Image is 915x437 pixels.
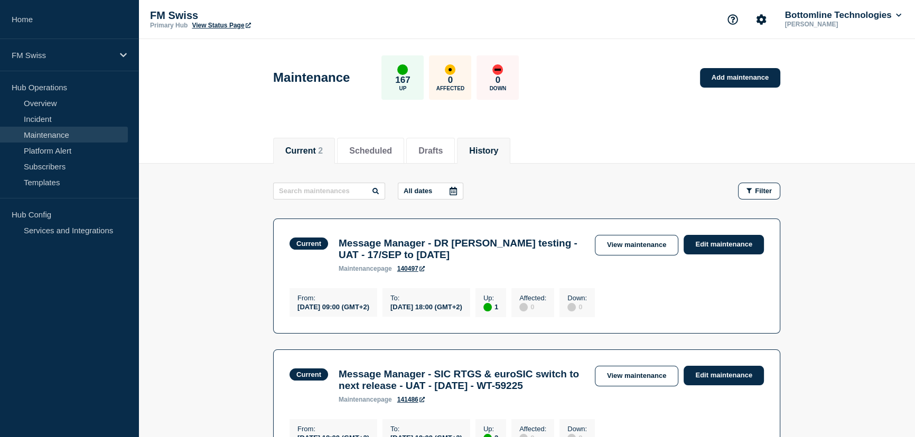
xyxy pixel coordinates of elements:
[398,183,463,199] button: All dates
[339,237,584,261] h3: Message Manager - DR [PERSON_NAME] testing - UAT - 17/SEP to [DATE]
[12,51,113,60] p: FM Swiss
[492,64,503,75] div: down
[567,425,587,433] p: Down :
[390,302,462,311] div: [DATE] 18:00 (GMT+2)
[684,235,764,254] a: Edit maintenance
[397,265,425,272] a: 140497
[273,183,385,199] input: Search maintenances
[296,240,321,248] div: Current
[722,8,744,31] button: Support
[192,22,250,29] a: View Status Page
[390,294,462,302] p: To :
[399,85,406,91] p: Up
[150,22,188,29] p: Primary Hub
[567,303,576,311] div: disabled
[296,370,321,378] div: Current
[297,294,369,302] p: From :
[390,425,462,433] p: To :
[738,183,780,199] button: Filter
[783,21,893,28] p: [PERSON_NAME]
[595,235,678,255] a: View maintenance
[297,302,369,311] div: [DATE] 09:00 (GMT+2)
[339,265,377,272] span: maintenance
[397,396,425,403] a: 141486
[297,425,369,433] p: From :
[700,68,780,88] a: Add maintenance
[755,187,772,195] span: Filter
[397,64,408,75] div: up
[339,265,392,272] p: page
[783,10,903,21] button: Bottomline Technologies
[339,396,392,403] p: page
[519,294,546,302] p: Affected :
[483,302,498,311] div: 1
[519,302,546,311] div: 0
[150,9,361,22] p: FM Swiss
[339,396,377,403] span: maintenance
[567,302,587,311] div: 0
[285,146,323,156] button: Current 2
[436,85,464,91] p: Affected
[483,303,492,311] div: up
[395,75,410,85] p: 167
[483,294,498,302] p: Up :
[750,8,772,31] button: Account settings
[349,146,392,156] button: Scheduled
[496,75,500,85] p: 0
[519,425,546,433] p: Affected :
[404,187,432,195] p: All dates
[448,75,453,85] p: 0
[339,368,584,392] h3: Message Manager - SIC RTGS & euroSIC switch to next release - UAT - [DATE] - WT-59225
[469,146,498,156] button: History
[567,294,587,302] p: Down :
[273,70,350,85] h1: Maintenance
[519,303,528,311] div: disabled
[445,64,455,75] div: affected
[595,366,678,386] a: View maintenance
[318,146,323,155] span: 2
[684,366,764,385] a: Edit maintenance
[483,425,498,433] p: Up :
[490,85,507,91] p: Down
[418,146,443,156] button: Drafts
